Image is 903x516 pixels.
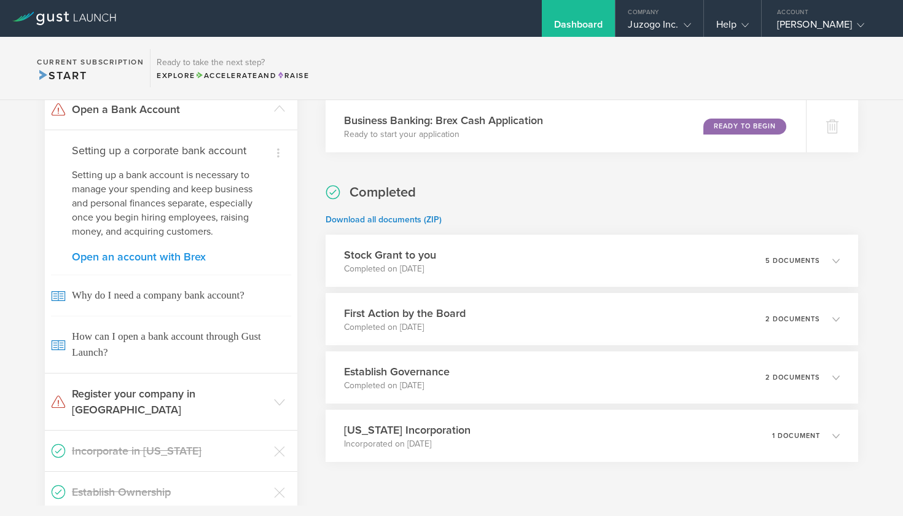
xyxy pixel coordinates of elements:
span: Start [37,69,87,82]
p: 5 documents [765,257,820,264]
span: Raise [276,71,309,80]
div: Juzogo Inc. [628,18,690,37]
p: 1 document [772,432,820,439]
div: Ready to take the next step?ExploreAccelerateandRaise [150,49,315,87]
a: How can I open a bank account through Gust Launch? [45,316,297,373]
div: Help [716,18,749,37]
h3: Business Banking: Brex Cash Application [344,112,543,128]
h3: First Action by the Board [344,305,466,321]
h4: Setting up a corporate bank account [72,143,270,158]
h3: Stock Grant to you [344,247,436,263]
p: Ready to start your application [344,128,543,141]
p: Completed on [DATE] [344,380,450,392]
span: How can I open a bank account through Gust Launch? [51,316,291,373]
p: 2 documents [765,316,820,322]
div: Business Banking: Brex Cash ApplicationReady to start your applicationReady to Begin [326,100,806,152]
a: Why do I need a company bank account? [45,275,297,316]
span: Accelerate [195,71,258,80]
p: Setting up a bank account is necessary to manage your spending and keep business and personal fin... [72,168,270,239]
div: Explore [157,70,309,81]
p: Completed on [DATE] [344,321,466,334]
h3: Register your company in [GEOGRAPHIC_DATA] [72,386,268,418]
p: 2 documents [765,374,820,381]
h3: Incorporate in [US_STATE] [72,443,268,459]
h3: [US_STATE] Incorporation [344,422,471,438]
h2: Completed [350,184,416,201]
div: Dashboard [554,18,603,37]
p: Incorporated on [DATE] [344,438,471,450]
h3: Establish Governance [344,364,450,380]
h3: Open a Bank Account [72,101,268,117]
a: Download all documents (ZIP) [326,214,442,225]
a: Open an account with Brex [72,251,270,262]
h2: Current Subscription [37,58,144,66]
div: [PERSON_NAME] [777,18,881,37]
span: and [195,71,277,80]
h3: Establish Ownership [72,484,268,500]
span: Why do I need a company bank account? [51,275,291,316]
h3: Ready to take the next step? [157,58,309,67]
p: Completed on [DATE] [344,263,436,275]
iframe: Chat Widget [842,457,903,516]
div: Ready to Begin [703,119,786,135]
